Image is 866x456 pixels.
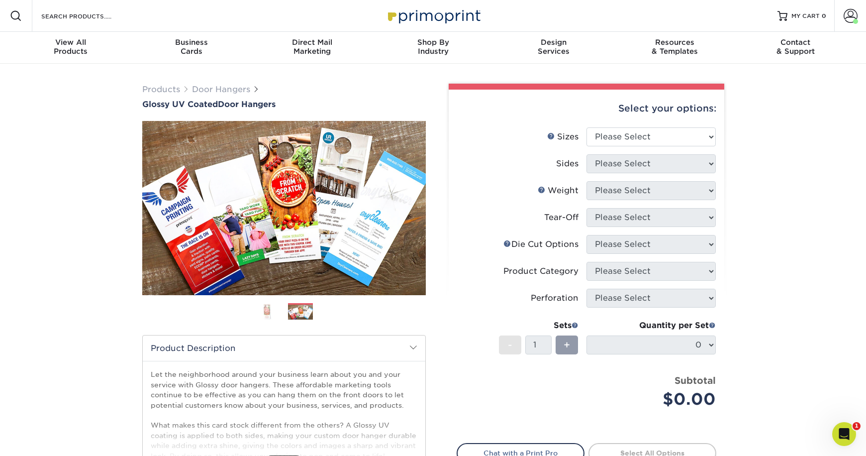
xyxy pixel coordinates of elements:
[531,292,578,304] div: Perforation
[142,100,426,109] a: Glossy UV CoatedDoor Hangers
[192,85,250,94] a: Door Hangers
[508,338,512,352] span: -
[252,38,373,56] div: Marketing
[493,38,614,47] span: Design
[564,338,570,352] span: +
[142,85,180,94] a: Products
[832,422,856,446] iframe: Intercom live chat
[255,303,280,320] img: Door Hangers 01
[493,38,614,56] div: Services
[674,375,716,386] strong: Subtotal
[614,38,735,47] span: Resources
[614,38,735,56] div: & Templates
[142,121,426,295] img: Glossy UV Coated 02
[586,320,716,332] div: Quantity per Set
[40,10,137,22] input: SEARCH PRODUCTS.....
[503,238,578,250] div: Die Cut Options
[735,38,856,47] span: Contact
[131,38,252,47] span: Business
[10,38,131,47] span: View All
[10,38,131,56] div: Products
[556,158,578,170] div: Sides
[791,12,820,20] span: MY CART
[544,212,578,224] div: Tear-Off
[131,32,252,64] a: BusinessCards
[373,38,493,47] span: Shop By
[547,131,578,143] div: Sizes
[288,305,313,320] img: Door Hangers 02
[373,32,493,64] a: Shop ByIndustry
[853,422,861,430] span: 1
[538,185,578,197] div: Weight
[735,38,856,56] div: & Support
[143,336,425,361] h2: Product Description
[252,32,373,64] a: Direct MailMarketing
[499,320,578,332] div: Sets
[252,38,373,47] span: Direct Mail
[142,100,218,109] span: Glossy UV Coated
[493,32,614,64] a: DesignServices
[10,32,131,64] a: View AllProducts
[503,265,578,277] div: Product Category
[594,387,716,411] div: $0.00
[822,12,826,19] span: 0
[373,38,493,56] div: Industry
[142,100,426,109] h1: Door Hangers
[735,32,856,64] a: Contact& Support
[457,90,716,127] div: Select your options:
[614,32,735,64] a: Resources& Templates
[384,5,483,26] img: Primoprint
[131,38,252,56] div: Cards
[2,426,85,453] iframe: Google Customer Reviews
